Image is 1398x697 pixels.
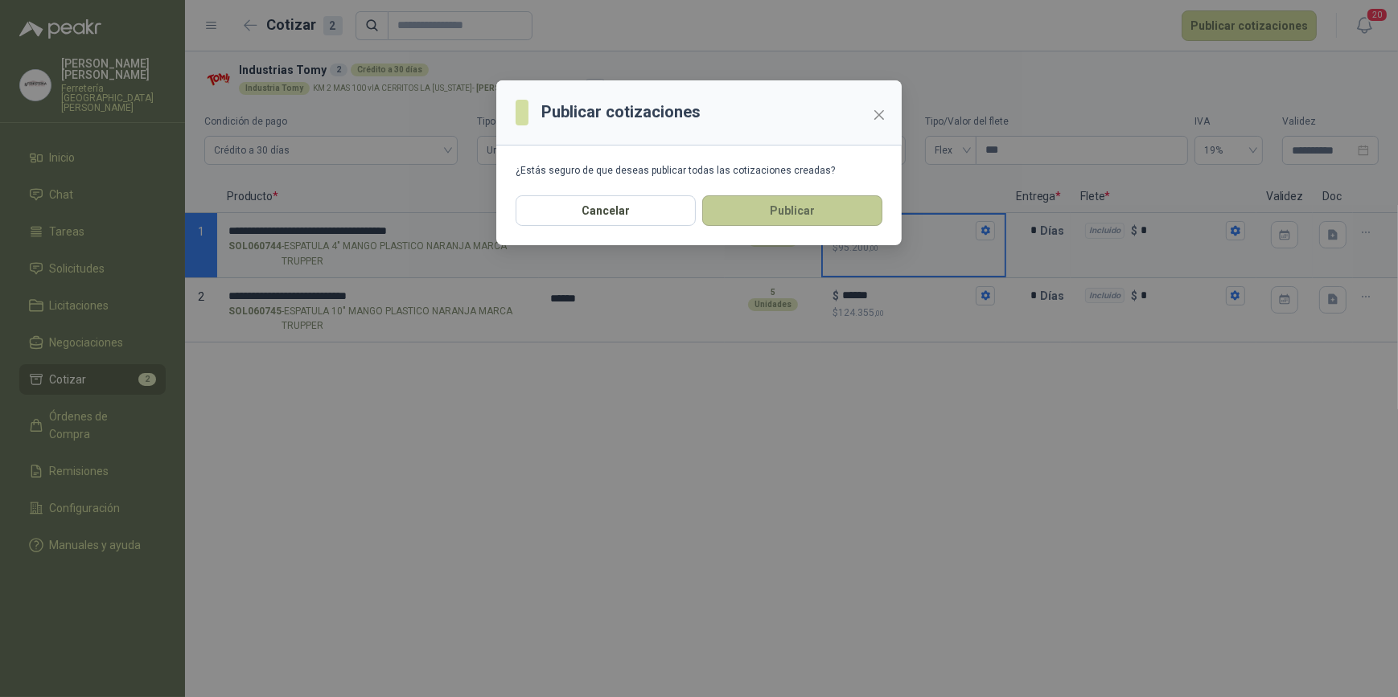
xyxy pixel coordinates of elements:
span: close [873,109,886,121]
button: Publicar [702,195,882,226]
button: Close [866,102,892,128]
h3: Publicar cotizaciones [541,100,701,125]
button: Cancelar [516,195,696,226]
div: ¿Estás seguro de que deseas publicar todas las cotizaciones creadas? [516,165,882,176]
